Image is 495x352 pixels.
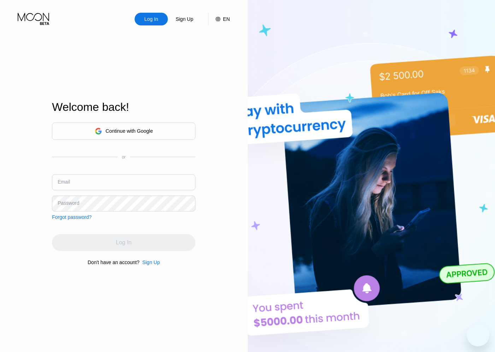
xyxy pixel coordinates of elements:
div: or [122,155,126,160]
div: Sign Up [140,259,160,265]
div: EN [223,16,230,22]
div: Log In [135,13,168,25]
div: Forgot password? [52,214,92,220]
div: Sign Up [175,16,194,23]
div: Sign Up [168,13,201,25]
div: Continue with Google [106,128,153,134]
div: EN [208,13,230,25]
div: Don't have an account? [88,259,140,265]
div: Continue with Google [52,123,195,140]
div: Email [58,179,70,185]
div: Sign Up [142,259,160,265]
div: Log In [144,16,159,23]
div: Password [58,200,79,206]
div: Welcome back! [52,101,195,114]
iframe: Button to launch messaging window [467,324,489,346]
